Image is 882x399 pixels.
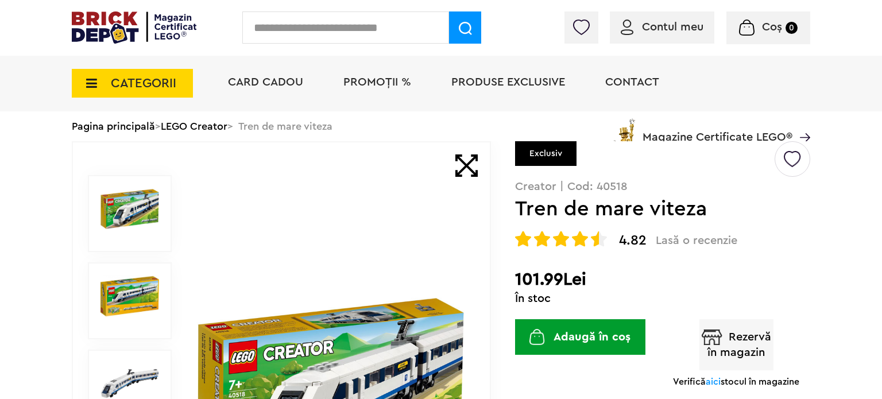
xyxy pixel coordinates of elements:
a: Magazine Certificate LEGO® [792,117,810,128]
img: Evaluare cu stele [591,231,607,247]
a: Produse exclusive [451,76,565,88]
a: Card Cadou [228,76,303,88]
a: Contul meu [621,21,703,33]
span: Coș [762,21,782,33]
div: Exclusiv [515,141,577,166]
h2: 101.99Lei [515,269,810,290]
a: Contact [605,76,659,88]
a: PROMOȚII % [343,76,411,88]
img: Evaluare cu stele [572,231,588,247]
button: Rezervă în magazin [699,319,773,370]
span: Magazine Certificate LEGO® [643,117,792,143]
p: Verifică stocul în magazine [673,376,799,388]
h1: Tren de mare viteza [515,199,773,219]
span: Lasă o recenzie [656,234,737,247]
img: Evaluare cu stele [534,231,550,247]
img: Evaluare cu stele [553,231,569,247]
div: În stoc [515,293,810,304]
span: 4.82 [619,234,647,247]
img: Tren de mare viteza [100,275,159,317]
img: Evaluare cu stele [515,231,531,247]
img: Tren de mare viteza [100,188,159,230]
span: Contul meu [642,21,703,33]
span: aici [706,377,721,386]
p: Creator | Cod: 40518 [515,181,810,192]
span: CATEGORII [111,77,176,90]
button: Adaugă în coș [515,319,645,355]
small: 0 [786,22,798,34]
